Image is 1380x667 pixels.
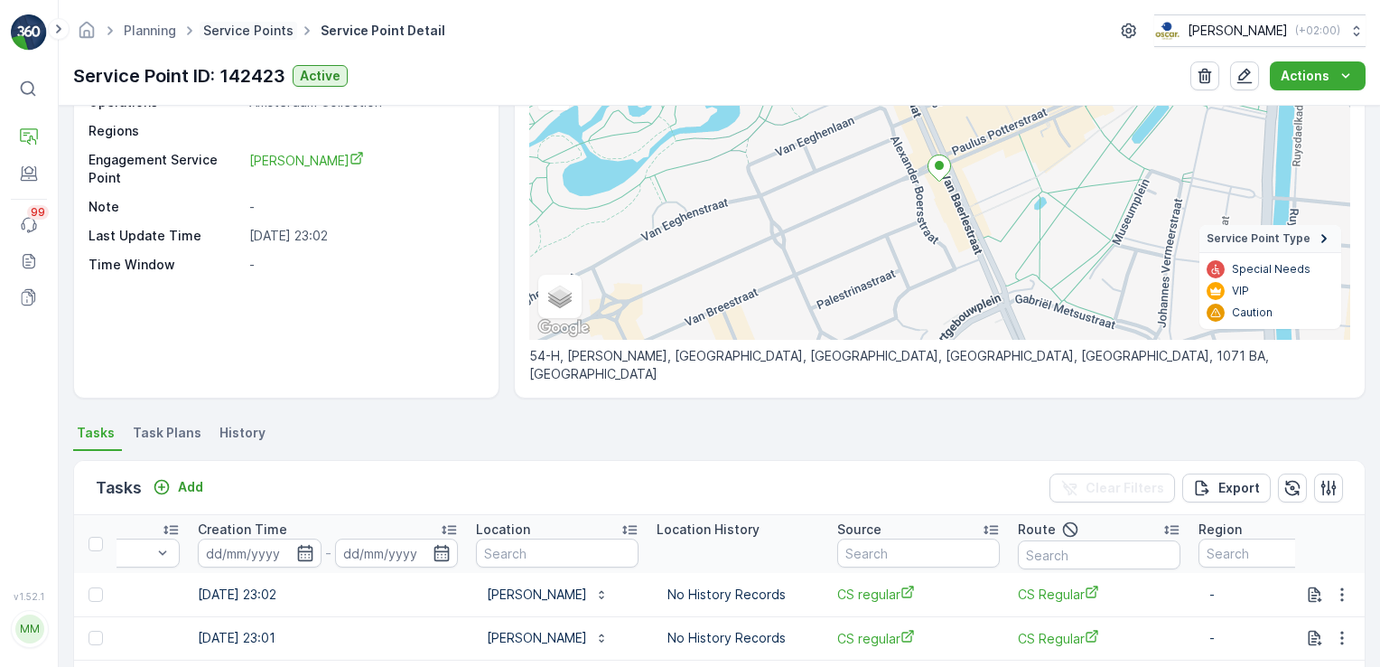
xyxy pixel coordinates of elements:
p: No History Records [667,586,808,604]
p: Clear Filters [1086,479,1164,497]
a: Layers [540,277,580,316]
a: Open this area in Google Maps (opens a new window) [534,316,593,340]
input: dd/mm/yyyy [198,539,322,568]
button: MM [11,606,47,653]
p: Last Update Time [89,227,242,245]
a: CS Regular [1018,629,1180,648]
button: Clear Filters [1049,474,1175,503]
p: [PERSON_NAME] [1188,22,1288,40]
td: [DATE] 23:02 [189,573,467,616]
p: ( +02:00 ) [1295,23,1340,38]
input: Search [1198,539,1361,568]
span: v 1.52.1 [11,591,47,602]
p: 99 [31,205,45,220]
input: Search [476,539,639,568]
p: Active [300,67,340,85]
p: Engagement Service Point [89,151,242,187]
a: Floris van Bommel [249,151,480,187]
button: Active [293,65,348,87]
p: Note [89,198,242,216]
td: [DATE] 23:01 [189,616,467,660]
p: Creation Time [198,521,287,539]
img: logo [11,14,47,51]
a: Planning [124,23,176,38]
span: Tasks [77,424,115,442]
p: - [325,542,331,564]
img: Google [534,316,593,340]
p: Time Window [89,256,242,274]
p: Service Point ID: 142423 [73,62,285,89]
div: Toggle Row Selected [89,587,103,602]
p: - [1209,586,1350,604]
button: [PERSON_NAME] [476,624,620,653]
p: Export [1218,479,1260,497]
p: Add [178,478,203,496]
input: dd/mm/yyyy [335,539,459,568]
a: CS regular [837,629,1000,648]
button: [PERSON_NAME](+02:00) [1154,14,1366,47]
summary: Service Point Type [1199,225,1341,253]
p: 54-H, [PERSON_NAME], [GEOGRAPHIC_DATA], [GEOGRAPHIC_DATA], [GEOGRAPHIC_DATA], [GEOGRAPHIC_DATA], ... [529,347,1350,383]
span: Service Point Type [1207,231,1310,246]
button: Add [145,476,210,498]
p: No History Records [667,629,808,647]
p: Special Needs [1232,262,1310,277]
p: VIP [1232,284,1249,298]
input: Search [837,539,1000,568]
div: Toggle Row Selected [89,631,103,645]
span: Service Point Detail [317,22,449,40]
button: Export [1182,474,1271,503]
p: Regions [89,122,242,140]
p: - [1209,629,1350,647]
div: MM [15,615,44,644]
p: Region [1198,521,1242,539]
span: [PERSON_NAME] [249,153,364,168]
img: basis-logo_rgb2x.png [1154,21,1180,41]
p: Location History [657,521,760,539]
span: History [219,424,266,442]
p: [PERSON_NAME] [487,586,587,604]
p: - [249,256,480,274]
p: [DATE] 23:02 [249,227,480,245]
a: Homepage [77,27,97,42]
p: Tasks [96,475,142,501]
a: CS Regular [1018,585,1180,604]
a: Service Points [203,23,294,38]
p: - [249,198,480,216]
p: [PERSON_NAME] [487,629,587,647]
p: Actions [1281,67,1329,85]
a: 99 [11,207,47,243]
input: Search [1018,540,1180,569]
button: [PERSON_NAME] [476,580,620,609]
p: Source [837,521,881,539]
a: CS regular [837,585,1000,604]
p: Route [1018,521,1056,539]
span: Task Plans [133,424,201,442]
p: Location [476,521,530,539]
button: Actions [1270,61,1366,90]
p: Caution [1232,305,1273,320]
